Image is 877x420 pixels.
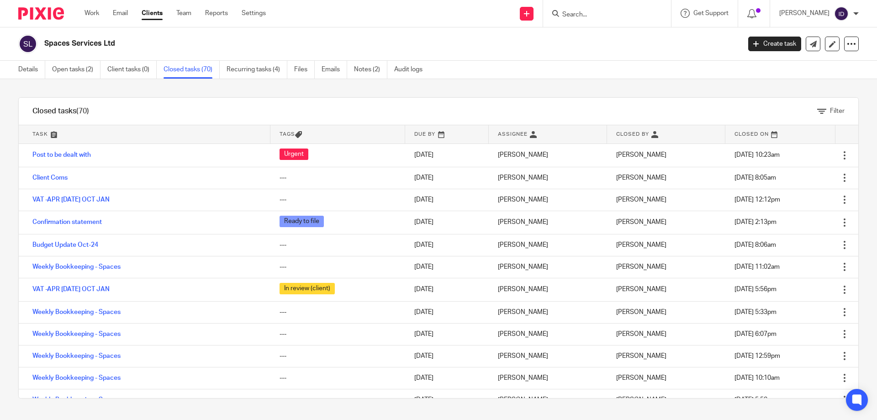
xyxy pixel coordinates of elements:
[32,106,89,116] h1: Closed tasks
[142,9,163,18] a: Clients
[616,309,666,315] span: [PERSON_NAME]
[354,61,387,79] a: Notes (2)
[32,309,121,315] a: Weekly Bookkeeping - Spaces
[734,264,780,270] span: [DATE] 11:02am
[44,39,597,48] h2: Spaces Services Ltd
[693,10,729,16] span: Get Support
[734,152,780,158] span: [DATE] 10:23am
[489,189,607,211] td: [PERSON_NAME]
[561,11,644,19] input: Search
[405,234,489,256] td: [DATE]
[616,331,666,337] span: [PERSON_NAME]
[616,264,666,270] span: [PERSON_NAME]
[616,152,666,158] span: [PERSON_NAME]
[489,323,607,345] td: [PERSON_NAME]
[280,351,396,361] div: ---
[32,242,98,248] a: Budget Update Oct-24
[280,173,396,182] div: ---
[616,375,666,381] span: [PERSON_NAME]
[394,61,429,79] a: Audit logs
[76,107,89,115] span: (70)
[242,9,266,18] a: Settings
[32,353,121,359] a: Weekly Bookkeeping - Spaces
[18,34,37,53] img: svg%3E
[32,152,91,158] a: Post to be dealt with
[616,397,666,403] span: [PERSON_NAME]
[32,331,121,337] a: Weekly Bookkeeping - Spaces
[489,345,607,367] td: [PERSON_NAME]
[489,167,607,189] td: [PERSON_NAME]
[405,167,489,189] td: [DATE]
[489,301,607,323] td: [PERSON_NAME]
[405,189,489,211] td: [DATE]
[489,367,607,389] td: [PERSON_NAME]
[113,9,128,18] a: Email
[734,242,776,248] span: [DATE] 8:06am
[734,375,780,381] span: [DATE] 10:10am
[734,286,777,292] span: [DATE] 5:56pm
[734,331,777,337] span: [DATE] 6:07pm
[734,353,780,359] span: [DATE] 12:59pm
[280,195,396,204] div: ---
[32,197,110,203] a: VAT -APR [DATE] OCT JAN
[405,323,489,345] td: [DATE]
[405,345,489,367] td: [DATE]
[616,175,666,181] span: [PERSON_NAME]
[280,308,396,317] div: ---
[734,309,777,315] span: [DATE] 5:33pm
[405,211,489,234] td: [DATE]
[280,216,324,227] span: Ready to file
[616,286,666,292] span: [PERSON_NAME]
[734,397,777,403] span: [DATE] 5:58pm
[616,219,666,225] span: [PERSON_NAME]
[280,373,396,383] div: ---
[227,61,287,79] a: Recurring tasks (4)
[294,61,315,79] a: Files
[322,61,347,79] a: Emails
[489,389,607,411] td: [PERSON_NAME]
[616,353,666,359] span: [PERSON_NAME]
[489,234,607,256] td: [PERSON_NAME]
[734,175,776,181] span: [DATE] 8:05am
[32,286,110,292] a: VAT -APR [DATE] OCT JAN
[32,175,68,181] a: Client Coms
[85,9,99,18] a: Work
[830,108,845,114] span: Filter
[405,301,489,323] td: [DATE]
[405,256,489,278] td: [DATE]
[779,9,829,18] p: [PERSON_NAME]
[280,262,396,271] div: ---
[489,256,607,278] td: [PERSON_NAME]
[489,144,607,167] td: [PERSON_NAME]
[405,278,489,301] td: [DATE]
[489,211,607,234] td: [PERSON_NAME]
[405,144,489,167] td: [DATE]
[52,61,100,79] a: Open tasks (2)
[18,7,64,20] img: Pixie
[18,61,45,79] a: Details
[489,278,607,301] td: [PERSON_NAME]
[32,397,121,403] a: Weekly Bookkeeping - Spaces
[176,9,191,18] a: Team
[405,389,489,411] td: [DATE]
[32,375,121,381] a: Weekly Bookkeeping - Spaces
[270,125,405,144] th: Tags
[405,367,489,389] td: [DATE]
[164,61,220,79] a: Closed tasks (70)
[748,37,801,51] a: Create task
[32,219,102,225] a: Confirmation statement
[734,197,780,203] span: [DATE] 12:12pm
[734,219,777,225] span: [DATE] 2:13pm
[205,9,228,18] a: Reports
[107,61,157,79] a: Client tasks (0)
[280,395,396,404] div: ---
[280,240,396,250] div: ---
[280,330,396,339] div: ---
[616,197,666,203] span: [PERSON_NAME]
[280,149,308,160] span: Urgent
[834,6,849,21] img: svg%3E
[280,283,335,294] span: In review (client)
[616,242,666,248] span: [PERSON_NAME]
[32,264,121,270] a: Weekly Bookkeeping - Spaces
